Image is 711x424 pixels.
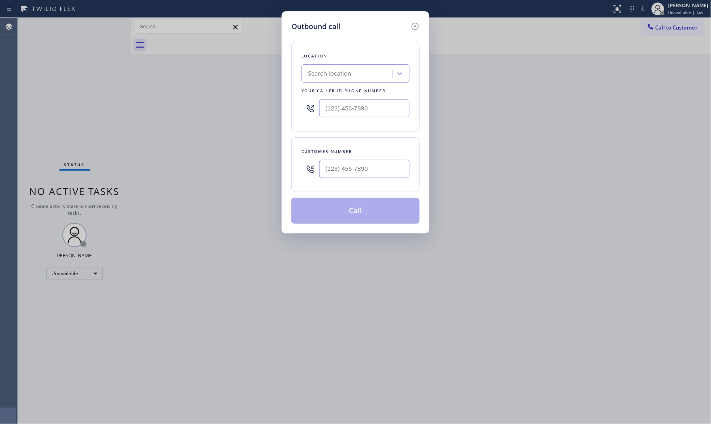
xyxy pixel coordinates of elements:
[291,21,340,32] h5: Outbound call
[301,147,410,156] div: Customer number
[308,69,352,78] div: Search location
[301,52,410,60] div: Location
[319,99,410,117] input: (123) 456-7890
[319,160,410,178] input: (123) 456-7890
[301,87,410,95] div: Your caller id phone number
[291,198,420,224] button: Call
